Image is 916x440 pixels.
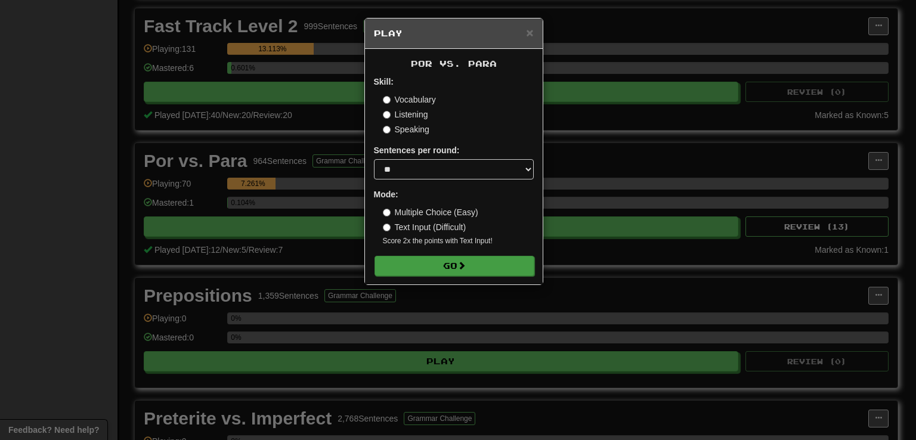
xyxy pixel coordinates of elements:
input: Text Input (Difficult) [383,224,391,231]
label: Vocabulary [383,94,436,106]
input: Multiple Choice (Easy) [383,209,391,216]
strong: Skill: [374,77,394,86]
button: Go [375,256,534,276]
label: Speaking [383,123,429,135]
label: Sentences per round: [374,144,460,156]
small: Score 2x the points with Text Input ! [383,236,534,246]
button: Close [526,26,533,39]
span: × [526,26,533,39]
input: Listening [383,111,391,119]
input: Speaking [383,126,391,134]
span: Por vs. Para [411,58,497,69]
h5: Play [374,27,534,39]
label: Multiple Choice (Easy) [383,206,478,218]
label: Text Input (Difficult) [383,221,466,233]
input: Vocabulary [383,96,391,104]
label: Listening [383,109,428,120]
strong: Mode: [374,190,398,199]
